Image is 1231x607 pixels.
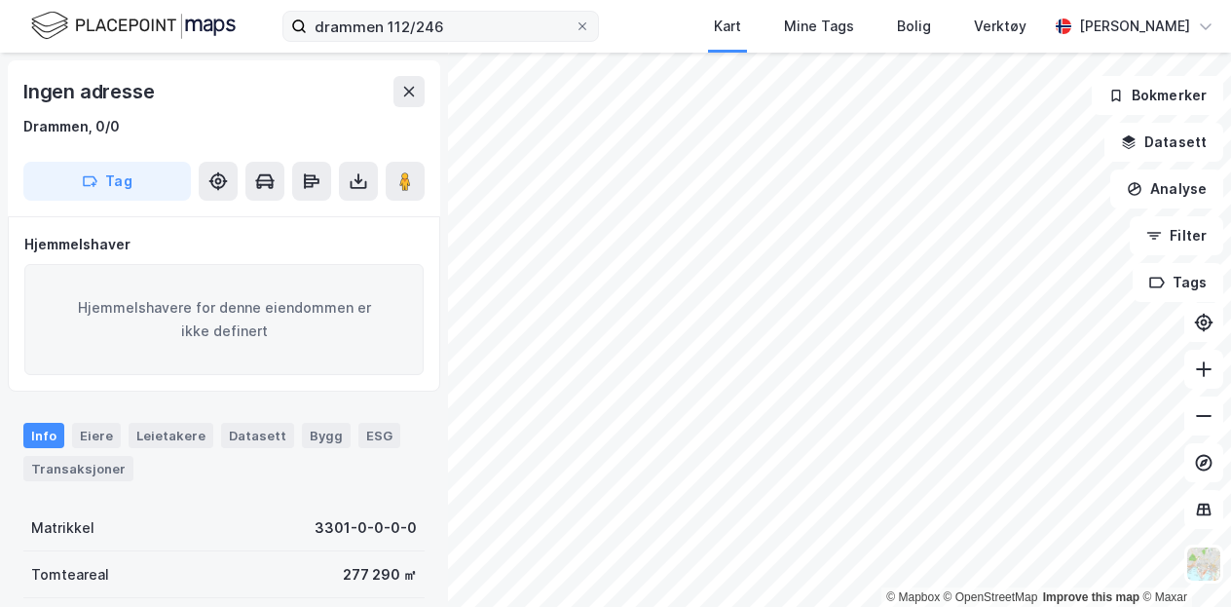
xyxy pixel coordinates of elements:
div: [PERSON_NAME] [1079,15,1190,38]
button: Bokmerker [1092,76,1223,115]
a: Improve this map [1043,590,1139,604]
div: Kontrollprogram for chat [1134,513,1231,607]
div: Matrikkel [31,516,94,540]
div: 3301-0-0-0-0 [315,516,417,540]
div: Eiere [72,423,121,448]
div: Drammen, 0/0 [23,115,120,138]
a: Mapbox [886,590,940,604]
div: 277 290 ㎡ [343,563,417,587]
input: Søk på adresse, matrikkel, gårdeiere, leietakere eller personer [307,12,575,41]
div: Kart [714,15,741,38]
button: Analyse [1110,170,1223,209]
img: logo.f888ab2527a4732fd821a326f86c7f29.svg [31,9,236,43]
div: Transaksjoner [23,456,133,481]
button: Tags [1133,263,1223,302]
button: Tag [23,162,191,201]
div: Datasett [221,423,294,448]
a: OpenStreetMap [944,590,1038,604]
div: Info [23,423,64,448]
div: Tomteareal [31,563,109,587]
div: Hjemmelshaver [24,233,424,256]
div: Hjemmelshavere for denne eiendommen er ikke definert [24,264,424,375]
div: Bolig [897,15,931,38]
div: Mine Tags [784,15,854,38]
button: Datasett [1104,123,1223,162]
div: Ingen adresse [23,76,158,107]
div: Verktøy [974,15,1026,38]
button: Filter [1130,216,1223,255]
div: Bygg [302,423,351,448]
iframe: Chat Widget [1134,513,1231,607]
div: Leietakere [129,423,213,448]
div: ESG [358,423,400,448]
